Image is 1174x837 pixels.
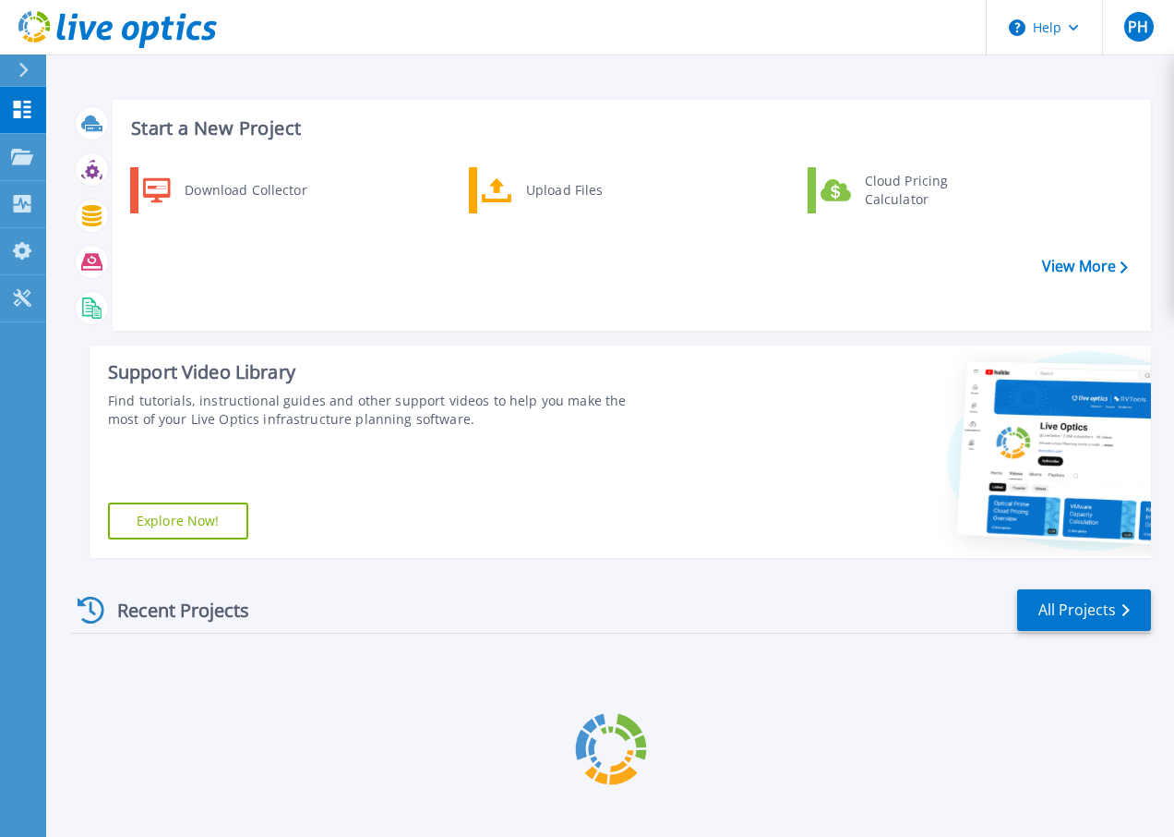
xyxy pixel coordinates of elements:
[130,167,319,213] a: Download Collector
[131,118,1127,139] h3: Start a New Project
[175,172,315,209] div: Download Collector
[517,172,653,209] div: Upload Files
[1017,589,1151,631] a: All Projects
[71,588,274,633] div: Recent Projects
[1128,19,1148,34] span: PH
[108,392,660,429] div: Find tutorials, instructional guides and other support videos to help you make the most of your L...
[808,167,997,213] a: Cloud Pricing Calculator
[1042,258,1128,275] a: View More
[856,172,992,209] div: Cloud Pricing Calculator
[108,503,248,540] a: Explore Now!
[469,167,658,213] a: Upload Files
[108,360,660,384] div: Support Video Library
